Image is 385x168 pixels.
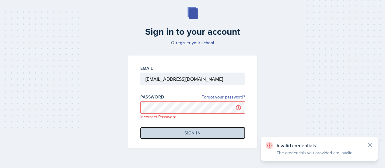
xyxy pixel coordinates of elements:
[277,150,362,156] p: The credentials you provided are invalid
[140,127,245,139] button: Sign in
[140,114,245,120] p: Incorrect Password
[201,94,245,100] a: Forgot your password?
[184,130,200,136] div: Sign in
[140,73,245,85] input: Email
[277,142,362,148] p: Invalid credentials
[124,26,261,37] h2: Sign in to your account
[140,65,153,71] label: Email
[124,40,261,46] p: Or
[140,94,164,100] label: Password
[176,40,214,46] a: register your school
